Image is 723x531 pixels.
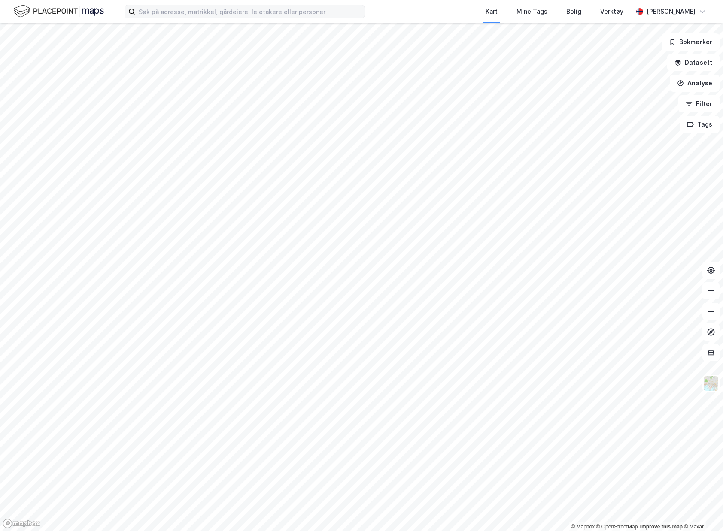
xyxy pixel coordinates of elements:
[662,33,720,51] button: Bokmerker
[14,4,104,19] img: logo.f888ab2527a4732fd821a326f86c7f29.svg
[566,6,581,17] div: Bolig
[640,524,683,530] a: Improve this map
[680,490,723,531] iframe: Chat Widget
[3,519,40,528] a: Mapbox homepage
[516,6,547,17] div: Mine Tags
[667,54,720,71] button: Datasett
[600,6,623,17] div: Verktøy
[680,490,723,531] div: Kontrollprogram for chat
[680,116,720,133] button: Tags
[670,75,720,92] button: Analyse
[596,524,638,530] a: OpenStreetMap
[647,6,696,17] div: [PERSON_NAME]
[486,6,498,17] div: Kart
[678,95,720,112] button: Filter
[571,524,595,530] a: Mapbox
[135,5,365,18] input: Søk på adresse, matrikkel, gårdeiere, leietakere eller personer
[703,375,719,392] img: Z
